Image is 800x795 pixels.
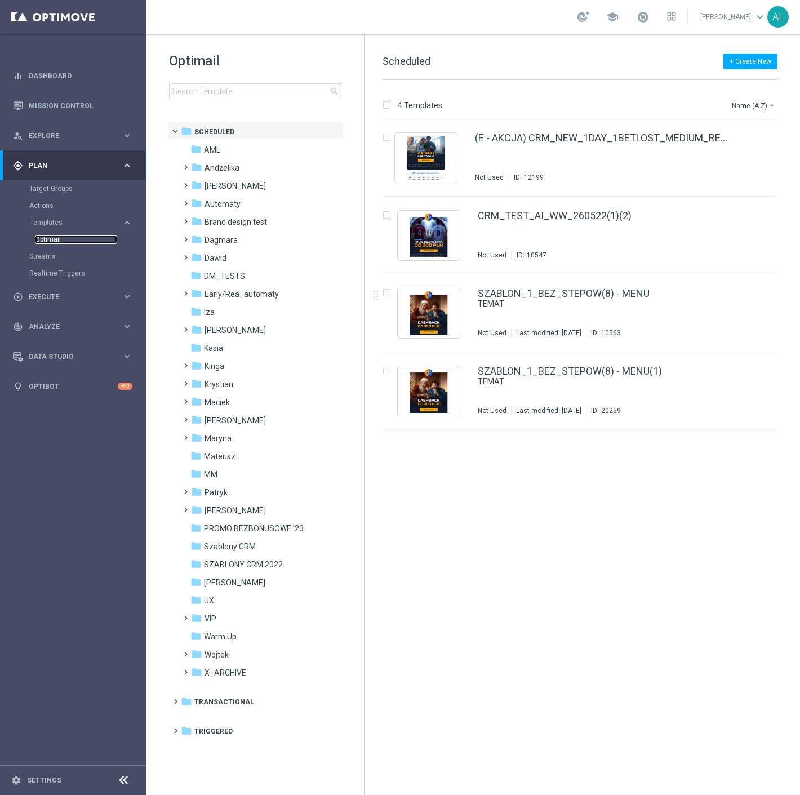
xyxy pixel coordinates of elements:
i: keyboard_arrow_right [122,321,132,332]
i: person_search [13,131,23,141]
div: Not Used [478,251,506,260]
div: Plan [13,161,122,171]
i: keyboard_arrow_right [122,217,132,228]
button: Name (A-Z)arrow_drop_down [731,99,777,112]
span: Early/Rea_automaty [205,289,279,299]
a: Settings [27,777,61,784]
span: Scheduled [383,55,430,67]
div: 12199 [524,173,544,182]
div: Press SPACE to select this row. [371,352,798,430]
i: folder [191,504,202,516]
div: Analyze [13,322,122,332]
h1: Optimail [169,52,341,70]
span: Scheduled [194,127,234,137]
div: ID: [512,251,546,260]
i: folder [191,288,202,299]
button: gps_fixed Plan keyboard_arrow_right [12,161,133,170]
i: equalizer [13,71,23,81]
i: settings [11,775,21,785]
button: track_changes Analyze keyboard_arrow_right [12,322,133,331]
div: Mission Control [13,91,132,121]
i: gps_fixed [13,161,23,171]
div: TEMAT [478,299,729,309]
i: folder [190,306,202,317]
button: Mission Control [12,101,133,110]
div: ID: [509,173,544,182]
span: Dagmara [205,235,238,245]
a: SZABLON_1_BEZ_STEPOW(8) - MENU [478,288,650,299]
button: Data Studio keyboard_arrow_right [12,352,133,361]
div: Explore [13,131,122,141]
p: 4 Templates [398,100,442,110]
a: Mission Control [29,91,132,121]
img: 12199.jpeg [398,136,454,180]
span: Kasia [204,343,223,353]
span: SZABLONY CRM 2022 [204,559,283,570]
a: Streams [29,252,117,261]
i: play_circle_outline [13,292,23,302]
i: keyboard_arrow_right [122,291,132,302]
i: folder [191,198,202,209]
div: Not Used [475,173,504,182]
span: Kamil N. [205,325,266,335]
div: equalizer Dashboard [12,72,133,81]
input: Search Template [169,83,341,99]
a: CRM_TEST_AI_WW_260522(1)(2) [478,211,632,221]
span: VIP [205,614,216,624]
div: Target Groups [29,180,145,197]
div: 20259 [601,406,621,415]
i: folder [190,522,202,534]
i: folder [190,630,202,642]
div: play_circle_outline Execute keyboard_arrow_right [12,292,133,301]
a: Optibot [29,371,118,401]
span: school [606,11,619,23]
i: folder [191,216,202,227]
span: X_ARCHIVE [205,668,246,678]
span: Templates [30,219,110,226]
div: Not Used [478,328,506,337]
span: Krystian [205,379,233,389]
i: folder [190,144,202,155]
div: Templates keyboard_arrow_right [29,218,133,227]
i: folder [191,486,202,498]
span: Brand design test [205,217,267,227]
span: Warm Up [204,632,237,642]
span: PROMO BEZBONUSOWE '23 [204,523,304,534]
a: TEMAT [478,376,703,387]
img: 10547.jpeg [401,214,457,257]
a: [PERSON_NAME]keyboard_arrow_down [699,8,767,25]
span: Transactional [194,697,254,707]
span: Marcin G. [205,415,266,425]
a: SZABLON_1_BEZ_STEPOW(8) - MENU(1) [478,366,662,376]
i: folder [191,252,202,263]
span: Piotr G. [205,505,266,516]
div: AL [767,6,789,28]
i: folder [191,612,202,624]
div: ID: [586,328,621,337]
i: keyboard_arrow_right [122,351,132,362]
div: TEMAT [478,376,729,387]
div: Press SPACE to select this row. [371,274,798,352]
div: person_search Explore keyboard_arrow_right [12,131,133,140]
div: 10547 [527,251,546,260]
span: Patryk [205,487,228,498]
i: folder [191,667,202,678]
i: folder [190,270,202,281]
i: folder [191,396,202,407]
button: lightbulb Optibot +10 [12,382,133,391]
div: Realtime Triggers [29,265,145,282]
span: Wojtek [205,650,229,660]
span: Automaty [205,199,241,209]
div: Optimail [35,231,145,248]
div: Last modified: [DATE] [512,406,586,415]
i: folder [191,378,202,389]
i: folder [181,126,192,137]
span: Data Studio [29,353,122,360]
i: folder [190,468,202,479]
span: AML [204,145,220,155]
a: Dashboard [29,61,132,91]
div: +10 [118,383,132,390]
